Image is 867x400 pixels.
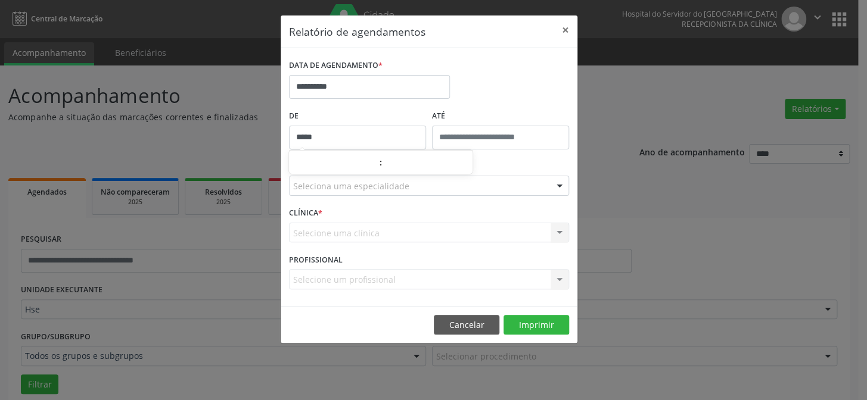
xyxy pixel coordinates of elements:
[289,251,343,269] label: PROFISSIONAL
[289,57,383,75] label: DATA DE AGENDAMENTO
[554,15,577,45] button: Close
[434,315,499,335] button: Cancelar
[289,204,322,223] label: CLÍNICA
[504,315,569,335] button: Imprimir
[383,151,473,175] input: Minute
[289,107,426,126] label: De
[289,151,379,175] input: Hour
[293,180,409,192] span: Seleciona uma especialidade
[289,24,425,39] h5: Relatório de agendamentos
[432,107,569,126] label: ATÉ
[379,151,383,174] span: :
